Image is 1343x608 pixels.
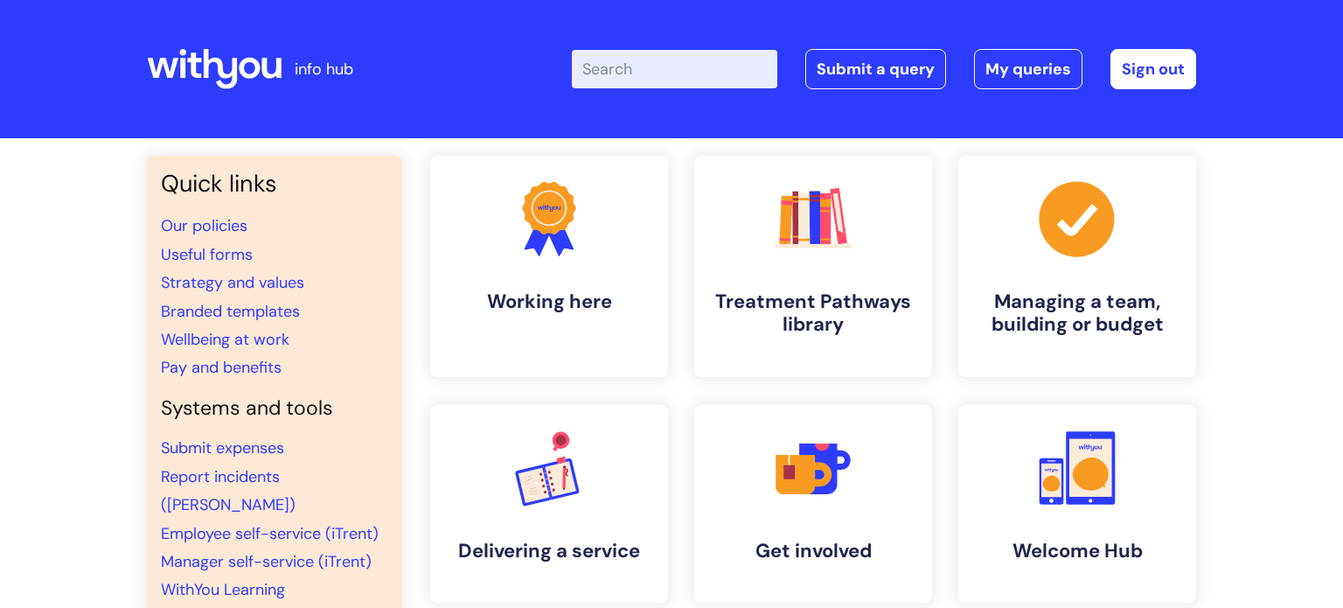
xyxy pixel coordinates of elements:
a: Get involved [694,405,932,603]
h4: Get involved [708,540,918,563]
h4: Treatment Pathways library [708,290,918,337]
a: Manager self-service (iTrent) [161,551,372,572]
a: Sign out [1110,49,1196,89]
a: Managing a team, building or budget [958,156,1196,377]
a: Welcome Hub [958,405,1196,603]
h4: Systems and tools [161,396,388,421]
h4: Managing a team, building or budget [972,290,1182,337]
p: info hub [295,55,353,83]
input: Search [572,50,777,88]
a: WithYou Learning [161,579,285,600]
a: Delivering a service [430,405,668,603]
div: | - [572,49,1196,89]
a: Our policies [161,215,247,236]
a: Strategy and values [161,272,304,293]
a: Report incidents ([PERSON_NAME]) [161,466,296,515]
a: Submit a query [805,49,946,89]
a: Useful forms [161,244,253,265]
a: Treatment Pathways library [694,156,932,377]
h3: Quick links [161,170,388,198]
a: Working here [430,156,668,377]
h4: Working here [444,290,654,313]
a: My queries [974,49,1082,89]
a: Branded templates [161,301,300,322]
a: Pay and benefits [161,357,282,378]
h4: Delivering a service [444,540,654,563]
h4: Welcome Hub [972,540,1182,563]
a: Wellbeing at work [161,329,289,350]
a: Employee self-service (iTrent) [161,523,379,544]
a: Submit expenses [161,437,284,458]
